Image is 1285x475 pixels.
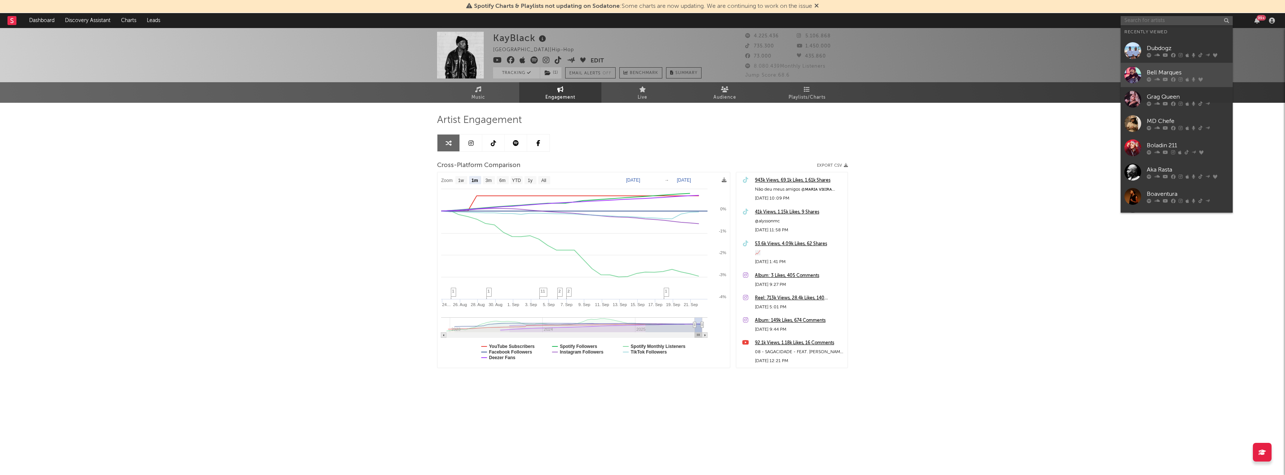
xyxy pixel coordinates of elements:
[567,289,570,293] span: 2
[601,82,684,103] a: Live
[1121,16,1233,25] input: Search for artists
[817,163,848,168] button: Export CSV
[814,3,819,9] span: Dismiss
[603,71,611,75] em: Off
[755,208,844,217] a: 41k Views, 1.15k Likes, 9 Shares
[1121,87,1233,111] a: Grag Queen
[1147,165,1229,174] div: Aka Rasta
[489,349,532,355] text: Facebook Followers
[24,13,60,28] a: Dashboard
[719,250,726,255] text: -2%
[452,289,454,293] span: 1
[437,116,522,125] span: Artist Engagement
[512,178,521,183] text: YTD
[755,185,844,194] div: Não deu meus amigos @ᴍᴀʀɪᴀ ᴠɪᴇɪʀᴀ passou o carro 🤣
[745,44,774,49] span: 735.300
[1147,44,1229,53] div: Dubdogz
[1147,141,1229,150] div: Boladin 211
[631,349,667,355] text: TikTok Followers
[766,82,848,103] a: Playlists/Charts
[493,46,583,55] div: [GEOGRAPHIC_DATA] | Hip-Hop
[713,93,736,102] span: Audience
[1121,38,1233,63] a: Dubdogz
[458,178,464,183] text: 1w
[1121,209,1233,233] a: Boaventura
[560,349,604,355] text: Instagram Followers
[638,93,647,102] span: Live
[578,302,590,307] text: 9. Sep
[755,357,844,365] div: [DATE] 12:21 PM
[755,348,844,357] div: 08 - SAGACIDADE - FEAT. [PERSON_NAME] - EXPERIÊNCIA AO VIVO A CARA DO ENQUADRO
[519,82,601,103] a: Engagement
[755,339,844,348] a: 92.1k Views, 1.18k Likes, 16 Comments
[631,344,685,349] text: Spotify Monthly Listeners
[1147,68,1229,77] div: Bell Marques
[1124,28,1229,37] div: Recently Viewed
[1254,18,1260,24] button: 99+
[755,316,844,325] a: Album: 149k Likes, 674 Comments
[493,67,540,78] button: Tracking
[116,13,142,28] a: Charts
[499,178,506,183] text: 6m
[797,34,831,38] span: 5.106.868
[755,303,844,312] div: [DATE] 5:01 PM
[565,67,616,78] button: Email AlertsOff
[755,240,844,249] a: 53.6k Views, 4.09k Likes, 62 Shares
[142,13,165,28] a: Leads
[666,302,680,307] text: 19. Sep
[745,64,826,69] span: 8.080.439 Monthly Listeners
[1257,15,1266,21] div: 99 +
[1121,63,1233,87] a: Bell Marques
[471,93,485,102] span: Music
[677,178,691,183] text: [DATE]
[1121,184,1233,209] a: Boaventura
[648,302,662,307] text: 17. Sep
[755,325,844,334] div: [DATE] 9:44 PM
[1147,92,1229,101] div: Grag Queen
[630,69,658,78] span: Benchmark
[558,289,561,293] span: 2
[755,271,844,280] div: Album: 3 Likes, 405 Comments
[755,249,844,257] div: 📈
[631,302,645,307] text: 15. Sep
[453,302,467,307] text: 26. Aug
[797,54,826,59] span: 435.860
[755,294,844,303] a: Reel: 713k Views, 28.4k Likes, 140 Comments
[1121,136,1233,160] a: Boladin 211
[528,178,533,183] text: 1y
[525,302,537,307] text: 3. Sep
[474,3,812,9] span: : Some charts are now updating. We are continuing to work on the issue
[493,32,548,44] div: KayBlack
[489,344,535,349] text: YouTube Subscribers
[755,226,844,235] div: [DATE] 11:58 PM
[540,67,562,78] span: ( 1 )
[471,302,484,307] text: 28. Aug
[1147,117,1229,126] div: MD Chefe
[471,178,478,183] text: 1m
[507,302,519,307] text: 1. Sep
[665,178,669,183] text: →
[684,82,766,103] a: Audience
[745,54,771,59] span: 73.000
[486,178,492,183] text: 3m
[1147,189,1229,198] div: Boaventura
[745,73,790,78] span: Jump Score: 68.6
[789,93,826,102] span: Playlists/Charts
[540,67,561,78] button: (1)
[719,294,726,299] text: -4%
[666,67,702,78] button: Summary
[1121,111,1233,136] a: MD Chefe
[541,178,546,183] text: All
[1121,160,1233,184] a: Aka Rasta
[560,344,597,349] text: Spotify Followers
[755,280,844,289] div: [DATE] 9:27 PM
[60,13,116,28] a: Discovery Assistant
[755,176,844,185] a: 943k Views, 69.1k Likes, 1.61k Shares
[437,82,519,103] a: Music
[665,289,667,293] span: 1
[487,289,490,293] span: 1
